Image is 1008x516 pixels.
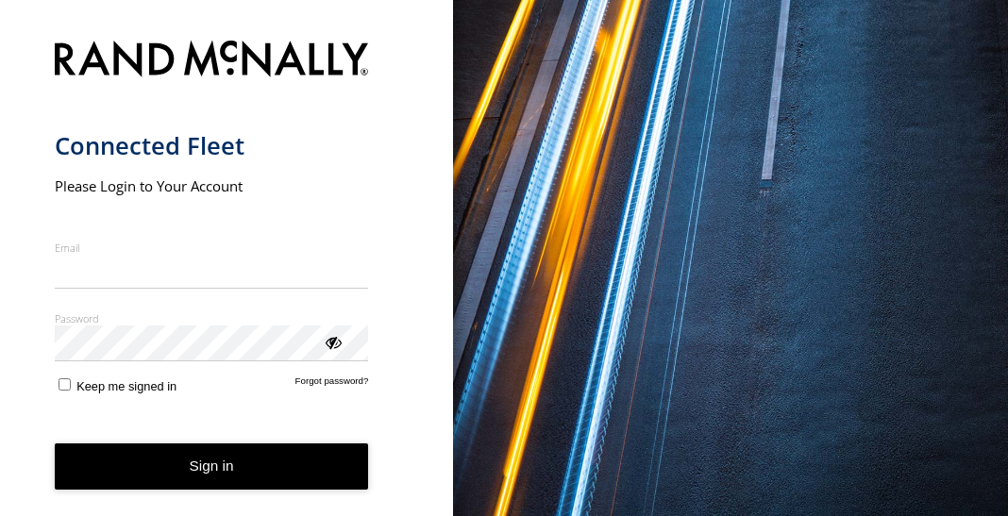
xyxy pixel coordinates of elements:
[55,311,369,325] label: Password
[55,176,369,195] h2: Please Login to Your Account
[76,379,176,393] span: Keep me signed in
[59,378,71,391] input: Keep me signed in
[55,37,369,85] img: Rand McNally
[295,375,369,393] a: Forgot password?
[55,443,369,490] button: Sign in
[323,332,342,351] div: ViewPassword
[55,241,369,255] label: Email
[55,130,369,161] h1: Connected Fleet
